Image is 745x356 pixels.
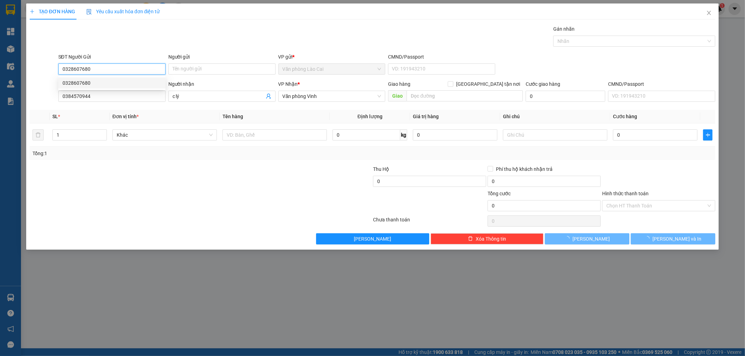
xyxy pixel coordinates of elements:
span: Đơn vị tính [112,114,139,119]
span: plus [30,9,35,14]
span: [PERSON_NAME] và In [652,235,701,243]
button: [PERSON_NAME] và In [631,233,715,244]
button: delete [32,129,44,141]
span: kg [400,129,407,141]
input: Cước giao hàng [526,91,605,102]
span: plus [703,132,712,138]
span: [GEOGRAPHIC_DATA] tận nơi [453,80,523,88]
div: 0328607680 [58,77,166,89]
span: SL [52,114,58,119]
span: Tổng cước [488,191,511,196]
span: Xóa Thông tin [476,235,506,243]
div: VP gửi [278,53,386,61]
span: Yêu cầu xuất hóa đơn điện tử [86,9,160,14]
button: Close [699,3,719,23]
span: Phí thu hộ khách nhận trả [493,165,555,173]
button: deleteXóa Thông tin [431,233,544,244]
div: CMND/Passport [608,80,715,88]
div: Người gửi [168,53,276,61]
span: loading [565,236,572,241]
button: [PERSON_NAME] [545,233,629,244]
span: [PERSON_NAME] [572,235,610,243]
span: Giao hàng [388,81,410,87]
span: Định lượng [358,114,382,119]
span: VP Nhận [278,81,298,87]
span: Giá trị hàng [413,114,439,119]
button: [PERSON_NAME] [316,233,429,244]
span: Văn phòng Vinh [283,91,381,101]
span: Thu Hộ [373,166,389,172]
label: Cước giao hàng [526,81,560,87]
span: Văn phòng Lào Cai [283,64,381,74]
div: 0328607680 [63,79,161,87]
span: Khác [117,130,213,140]
span: Tên hàng [222,114,243,119]
span: delete [468,236,473,242]
th: Ghi chú [500,110,610,123]
div: CMND/Passport [388,53,495,61]
span: loading [645,236,652,241]
input: Ghi Chú [503,129,607,141]
div: Tổng: 1 [32,150,287,157]
span: TẠO ĐƠN HÀNG [30,9,75,14]
div: Người nhận [168,80,276,88]
span: [PERSON_NAME] [354,235,391,243]
span: close [706,10,712,16]
span: Giao [388,90,407,101]
input: Dọc đường [407,90,523,101]
span: user-add [266,93,271,99]
input: VD: Bàn, Ghế [222,129,327,141]
label: Hình thức thanh toán [602,191,649,196]
label: Gán nhãn [553,26,575,32]
div: SĐT Người Gửi [58,53,166,61]
input: 0 [413,129,497,141]
div: Chưa thanh toán [373,216,487,228]
img: icon [86,9,92,15]
span: Cước hàng [613,114,637,119]
button: plus [703,129,713,141]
